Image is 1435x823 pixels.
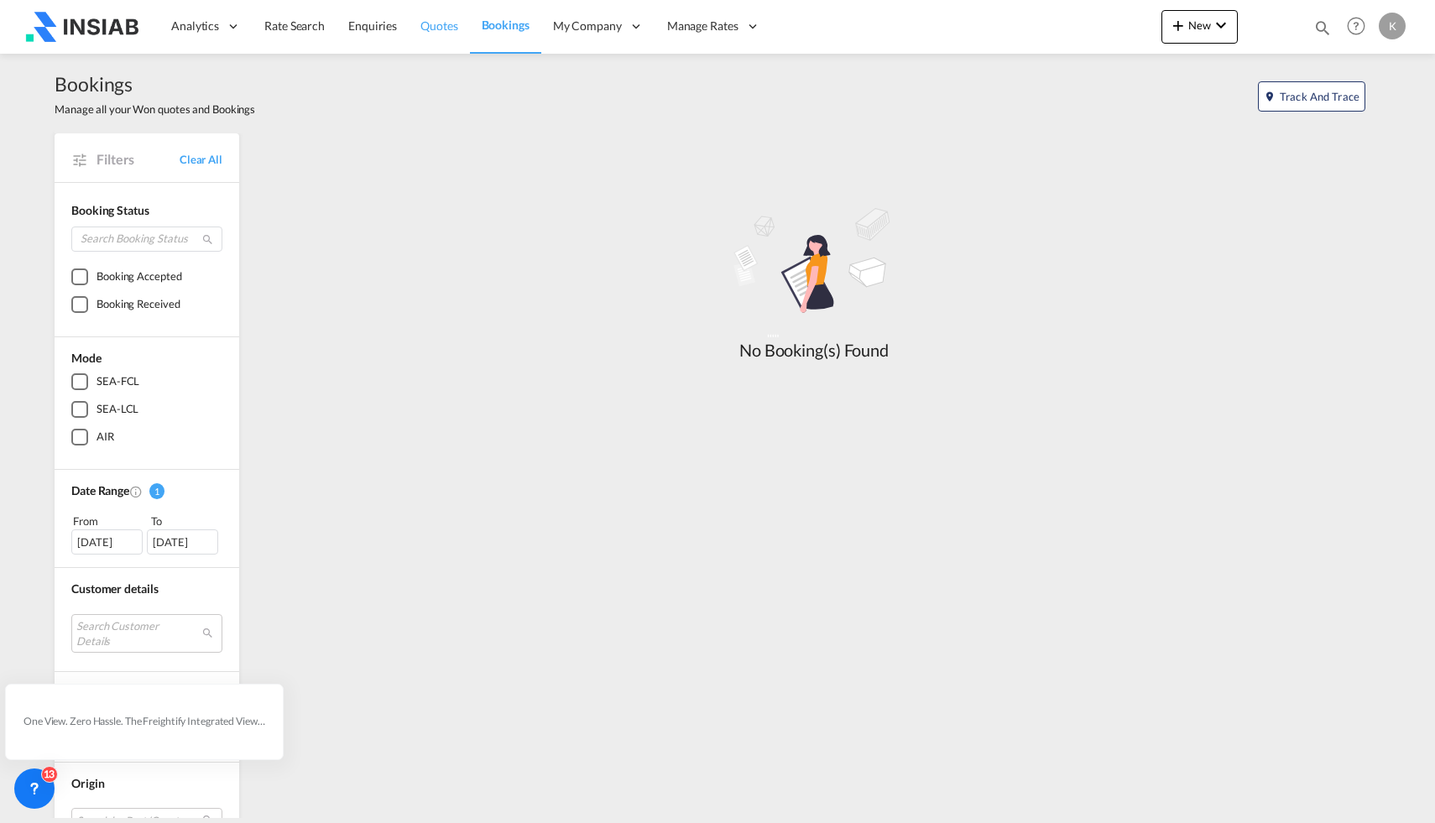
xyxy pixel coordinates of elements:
md-icon: icon-map-marker [1264,91,1276,102]
md-icon: Created On [129,485,143,498]
div: From [71,513,145,529]
span: Manage all your Won quotes and Bookings [55,102,255,117]
span: My Company [553,18,622,34]
div: K [1379,13,1406,39]
div: [DATE] [71,529,143,555]
input: Search Booking Status [71,227,222,252]
div: Customer details [71,581,222,597]
div: To [149,513,223,529]
md-icon: icon-magnify [1313,18,1332,37]
span: Rate Search [264,18,325,33]
div: No Booking(s) Found [688,338,940,362]
a: Clear All [180,152,222,167]
div: Booking Status [71,202,222,219]
div: icon-magnify [1313,18,1332,44]
md-icon: icon-chevron-down [1211,15,1231,35]
div: AIR [97,429,114,445]
md-icon: icon-plus 400-fg [1168,15,1188,35]
div: Help [1342,12,1379,42]
span: Date Range [71,483,129,497]
span: From To [DATE][DATE] [71,513,222,555]
button: icon-map-markerTrack and Trace [1258,81,1365,112]
span: Bookings [482,18,530,32]
div: Origin [71,775,222,792]
div: Booking Received [97,296,180,313]
button: icon-plus 400-fgNewicon-chevron-down [1161,10,1238,44]
span: New [1168,18,1231,32]
div: [DATE] [147,529,218,555]
span: 1 [149,483,164,499]
span: Manage Rates [667,18,738,34]
md-icon: assets/icons/custom/empty_shipments.svg [688,200,940,338]
div: Booking Accepted [97,268,181,285]
md-checkbox: SEA-FCL [71,373,222,390]
span: Mode [71,351,102,365]
span: Enquiries [348,18,397,33]
span: Quotes [420,18,457,33]
span: Origin [71,776,104,790]
img: 0ea05a20c6b511ef93588b618553d863.png [25,8,138,45]
div: SEA-FCL [97,373,139,390]
span: Bookings [55,70,255,97]
span: Customer details [71,581,158,596]
span: Booking Status [71,203,149,217]
md-icon: icon-magnify [201,233,214,246]
md-checkbox: SEA-LCL [71,401,222,418]
span: Analytics [171,18,219,34]
span: Filters [97,150,180,169]
span: Help [1342,12,1370,40]
md-checkbox: AIR [71,429,222,445]
div: SEA-LCL [97,401,138,418]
